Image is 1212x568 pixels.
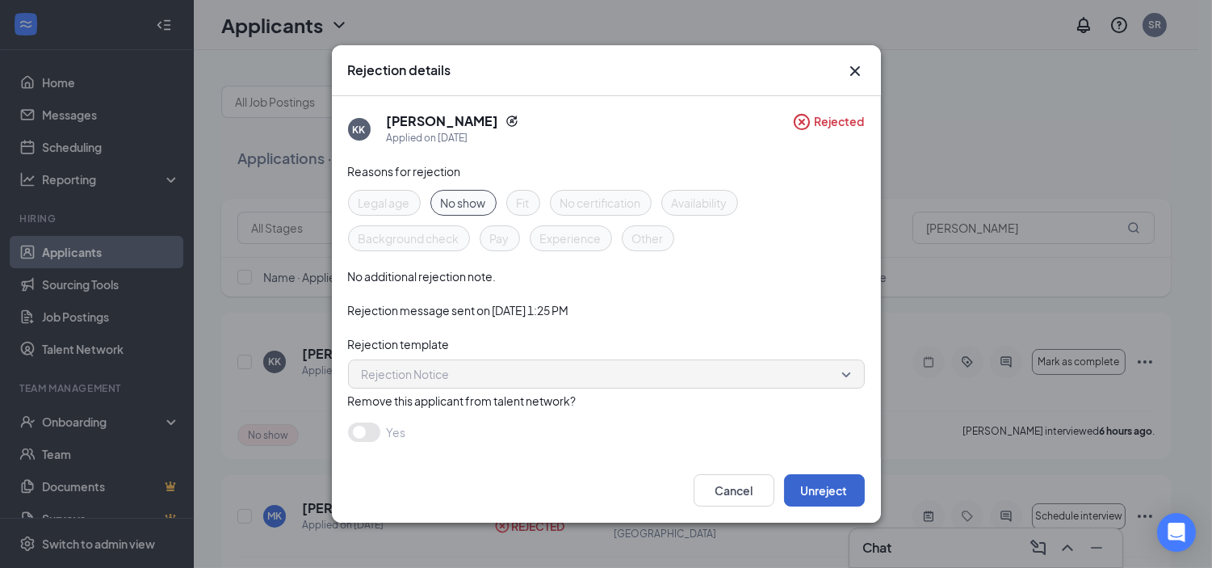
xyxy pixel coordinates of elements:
[517,194,530,212] span: Fit
[348,269,497,284] span: No additional rejection note.
[672,194,728,212] span: Availability
[694,474,774,507] button: Cancel
[792,112,811,132] svg: CircleCross
[387,112,499,130] h5: [PERSON_NAME]
[1157,513,1196,552] div: Open Intercom Messenger
[348,61,451,79] h3: Rejection details
[441,194,486,212] span: No show
[560,194,641,212] span: No certification
[348,393,577,408] span: Remove this applicant from talent network?
[359,194,410,212] span: Legal age
[540,229,602,247] span: Experience
[784,474,865,507] button: Unreject
[387,423,406,442] span: Yes
[359,229,459,247] span: Background check
[348,303,569,318] span: Rejection message sent on [DATE] 1:25 PM
[490,229,510,247] span: Pay
[632,229,664,247] span: Other
[362,362,450,386] span: Rejection Notice
[815,112,865,146] span: Rejected
[348,337,450,351] span: Rejection template
[505,115,518,128] svg: Reapply
[845,61,865,81] button: Close
[353,123,366,137] div: KK
[348,164,461,179] span: Reasons for rejection
[387,130,518,146] div: Applied on [DATE]
[845,61,865,81] svg: Cross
